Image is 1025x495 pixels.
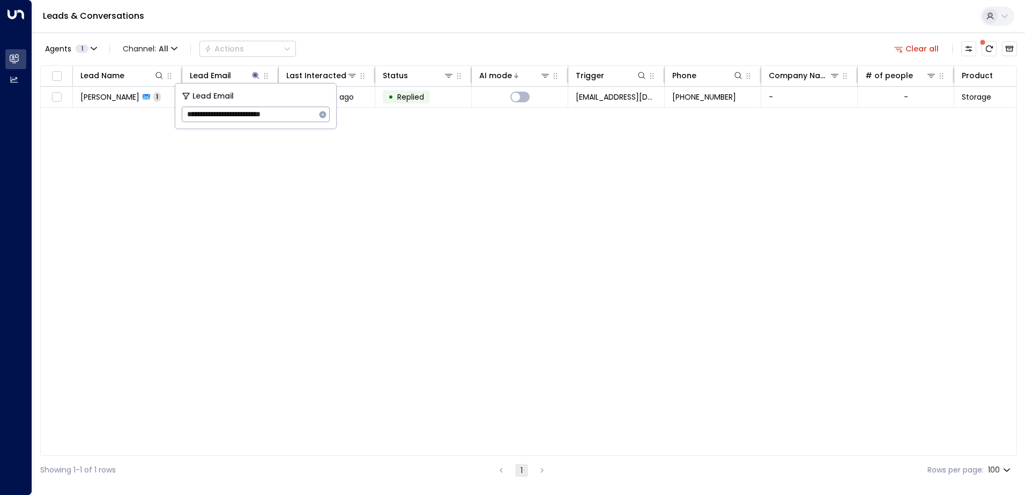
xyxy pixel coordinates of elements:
div: Trigger [576,69,604,82]
div: Status [383,69,408,82]
button: Channel:All [118,41,182,56]
button: Customize [961,41,976,56]
div: Lead Name [80,69,124,82]
div: - [904,92,908,102]
div: AI mode [479,69,551,82]
span: Roxanne James [80,92,139,102]
span: 1 [76,44,88,53]
span: There are new threads available. Refresh the grid to view the latest updates. [982,41,997,56]
span: All [159,44,168,53]
button: Archived Leads [1002,41,1017,56]
span: Lead Email [192,90,234,102]
div: Phone [672,69,744,82]
span: Toggle select row [50,91,63,104]
div: Status [383,69,454,82]
span: +447784982361 [672,92,736,102]
div: Lead Email [190,69,261,82]
div: Phone [672,69,696,82]
button: Clear all [890,41,944,56]
div: Showing 1-1 of 1 rows [40,464,116,476]
div: Lead Name [80,69,165,82]
div: Lead Email [190,69,231,82]
span: 1 [153,92,161,101]
span: Agents [45,45,71,52]
span: Replied [397,92,424,102]
span: Storage [962,92,991,102]
div: AI mode [479,69,512,82]
div: Company Name [769,69,840,82]
div: # of people [865,69,913,82]
label: Rows per page: [927,464,984,476]
button: Actions [199,41,296,57]
div: Last Interacted [286,69,358,82]
span: leads@space-station.co.uk [576,92,657,102]
div: 100 [988,462,1013,478]
a: Leads & Conversations [43,10,144,22]
div: # of people [865,69,937,82]
div: Company Name [769,69,829,82]
span: Toggle select all [50,70,63,83]
div: Product [962,69,993,82]
nav: pagination navigation [494,463,549,477]
div: Last Interacted [286,69,346,82]
div: Actions [204,44,244,54]
div: Button group with a nested menu [199,41,296,57]
span: Channel: [118,41,182,56]
button: Agents1 [40,41,101,56]
div: • [388,88,393,106]
td: - [761,87,858,107]
div: Trigger [576,69,647,82]
button: page 1 [515,464,528,477]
